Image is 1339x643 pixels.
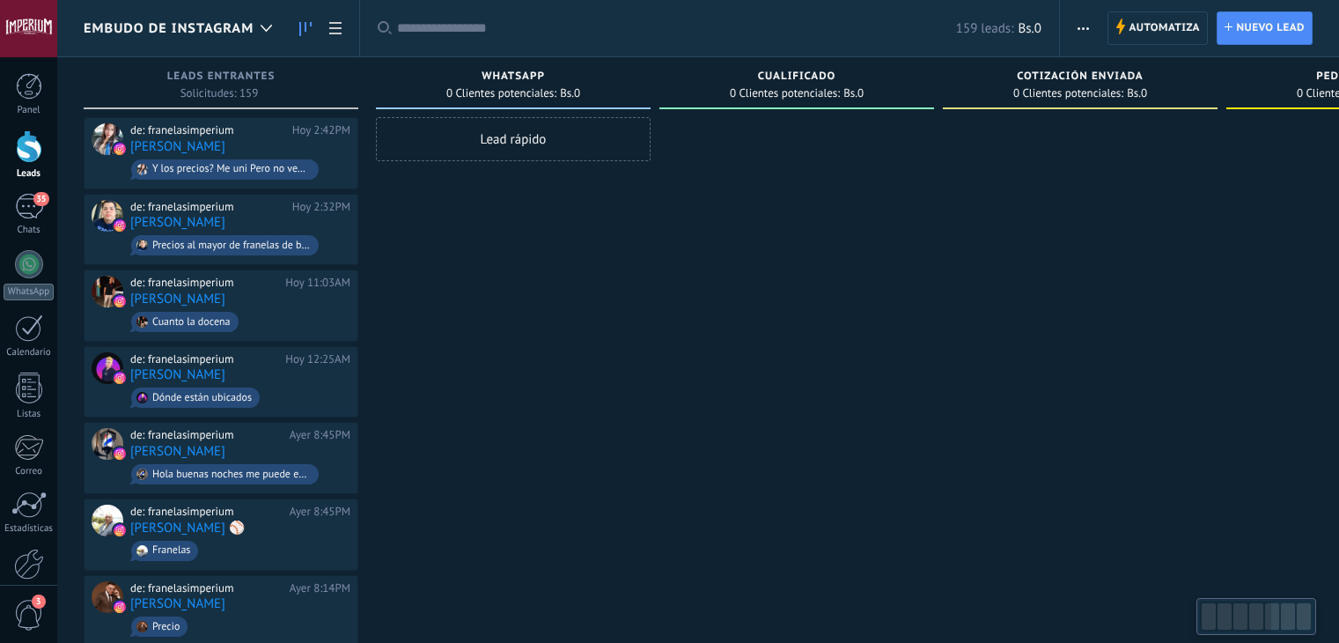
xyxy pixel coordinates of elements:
[1129,12,1200,44] span: Automatiza
[560,88,580,99] span: Bs.0
[130,139,225,154] a: [PERSON_NAME]
[4,284,54,300] div: WhatsApp
[290,428,350,442] div: Ayer 8:45PM
[152,621,180,633] div: Precio
[1018,20,1041,37] span: Bs.0
[130,367,225,382] a: [PERSON_NAME]
[32,595,46,609] span: 3
[4,523,55,535] div: Estadísticas
[4,409,55,420] div: Listas
[385,70,642,85] div: WHATSAPP
[4,225,55,236] div: Chats
[114,601,126,613] img: instagram.svg
[114,143,126,155] img: instagram.svg
[84,20,254,37] span: Embudo de Instagram
[130,292,225,307] a: [PERSON_NAME]
[130,352,279,366] div: de: franelasimperium
[92,123,123,155] div: Fabiola Rejón
[130,596,225,611] a: [PERSON_NAME]
[152,544,190,557] div: Franelas
[92,505,123,536] div: Edgar Gómez ⚾
[92,276,123,307] div: Alberto Daniel
[668,70,925,85] div: Cualificado
[152,240,311,252] div: Precios al mayor de franelas de béisbol
[1017,70,1144,83] span: Cotización enviada
[92,428,123,460] div: Carlos Javier Garcia Pinto
[290,505,350,519] div: Ayer 8:45PM
[130,428,283,442] div: de: franelasimperium
[114,524,126,536] img: instagram.svg
[130,581,283,595] div: de: franelasimperium
[290,581,350,595] div: Ayer 8:14PM
[1217,11,1313,45] a: Nuevo lead
[152,469,311,481] div: Hola buenas noches me puede enviar fotos de las franelas uniicolor
[758,70,836,83] span: Cualificado
[152,392,252,404] div: Dónde están ubicados
[130,276,279,290] div: de: franelasimperium
[446,88,556,99] span: 0 Clientes potenciales:
[4,347,55,358] div: Calendario
[292,123,350,137] div: Hoy 2:42PM
[114,372,126,384] img: instagram.svg
[167,70,276,83] span: Leads Entrantes
[482,70,545,83] span: WHATSAPP
[376,117,651,161] div: Lead rápido
[92,200,123,232] div: Carlos Rodriguez
[152,163,311,175] div: Y los precios? Me uni Pero no veo precios
[33,192,48,206] span: 35
[114,219,126,232] img: instagram.svg
[114,295,126,307] img: instagram.svg
[180,88,259,99] span: Solicitudes: 159
[285,352,350,366] div: Hoy 12:25AM
[92,70,349,85] div: Leads Entrantes
[730,88,840,99] span: 0 Clientes potenciales:
[1236,12,1305,44] span: Nuevo lead
[130,200,286,214] div: de: franelasimperium
[92,581,123,613] div: Kenneth Albert
[956,20,1014,37] span: 159 leads:
[130,444,225,459] a: [PERSON_NAME]
[114,447,126,460] img: instagram.svg
[843,88,864,99] span: Bs.0
[130,521,245,536] a: [PERSON_NAME] ⚾
[130,505,283,519] div: de: franelasimperium
[4,168,55,180] div: Leads
[1107,11,1208,45] a: Automatiza
[952,70,1209,85] div: Cotización enviada
[1127,88,1147,99] span: Bs.0
[130,123,286,137] div: de: franelasimperium
[1013,88,1123,99] span: 0 Clientes potenciales:
[4,105,55,116] div: Panel
[130,215,225,230] a: [PERSON_NAME]
[285,276,350,290] div: Hoy 11:03AM
[152,316,231,329] div: Cuanto la docena
[292,200,350,214] div: Hoy 2:32PM
[92,352,123,384] div: hernesto Rodríguez
[4,466,55,477] div: Correo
